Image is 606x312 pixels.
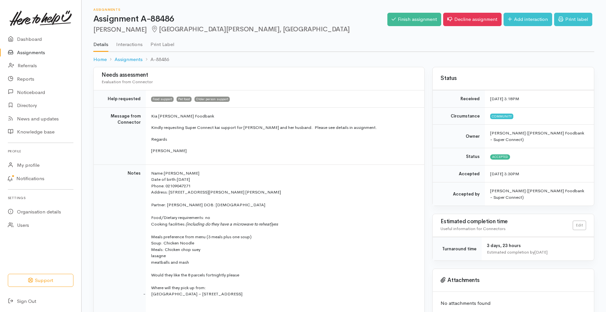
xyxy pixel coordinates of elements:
[8,147,73,156] h6: Profile
[94,107,146,164] td: Message from Connector
[165,183,191,189] span: 02109047271
[151,247,200,252] span: Meals: Chicken chop suey
[490,130,584,142] span: [PERSON_NAME] ([PERSON_NAME] Foodbank - Super Connect)
[151,259,189,265] span: meatballs and mash
[8,194,73,202] h6: Settings
[441,219,573,225] h3: Estimated completion time
[504,13,552,26] a: Add interaction
[487,243,521,248] span: 3 days, 23 hours
[101,79,153,85] span: Evaluation from Connector
[151,221,272,227] span: Cooking facilities:
[535,249,548,255] time: [DATE]
[490,96,519,101] time: [DATE] 3:18PM
[151,240,194,246] span: Soup: Chicken Noodle
[177,97,192,102] span: Pet food
[487,249,586,256] div: Estimated completion by
[151,177,177,182] span: Date of birth:
[194,97,230,102] span: Older person support
[93,56,107,63] a: Home
[169,189,281,195] span: [STREET_ADDRESS][PERSON_NAME] [PERSON_NAME]
[94,90,146,108] td: Help requested
[433,148,485,165] td: Status
[151,124,416,131] p: Kindly requesting Super Connect kai support for [PERSON_NAME] and her husband. Please see details...
[143,291,151,297] span: -
[151,136,416,143] p: Regards
[272,221,278,227] i: yes
[93,14,387,24] h1: Assignment A-88486
[485,182,594,206] td: [PERSON_NAME] ([PERSON_NAME] Foodbank - Super Connect)
[151,291,242,297] span: [GEOGRAPHIC_DATA] – [STREET_ADDRESS]
[8,274,73,287] button: Support
[441,277,586,284] h3: Attachments
[151,183,165,189] span: Phone:
[93,26,387,33] h2: [PERSON_NAME]
[93,8,387,11] h6: Assignments
[433,165,485,182] td: Accepted
[433,182,485,206] td: Accepted by
[93,52,594,67] nav: breadcrumb
[164,170,199,176] span: [PERSON_NAME]
[151,97,174,102] span: Food support
[433,90,485,108] td: Received
[490,154,510,160] span: Accepted
[441,226,505,231] span: Useful information for Connectors
[151,113,416,119] p: Kia [PERSON_NAME] Foodbank
[150,33,174,51] a: Print Label
[93,33,108,52] a: Details
[186,221,272,227] i: (including do they have a microwave to reheat)
[151,148,416,154] p: [PERSON_NAME]
[151,215,210,220] span: Food/Dietary requirements: no
[151,234,252,240] span: Meals preference from menu (3 meals plus one soup)
[573,221,586,230] a: Edit
[151,25,350,33] span: [GEOGRAPHIC_DATA][PERSON_NAME], [GEOGRAPHIC_DATA]
[101,72,416,78] h3: Needs assessment
[433,107,485,125] td: Circumstance
[151,189,168,195] span: Address:
[433,237,482,261] td: Turnaround time
[443,13,502,26] a: Decline assignment
[554,13,592,26] a: Print label
[151,272,239,278] span: Would they like the 8 parcels fortnightly please
[433,125,485,148] td: Owner
[441,300,586,307] p: No attachments found
[177,177,190,182] span: [DATE]
[115,56,143,63] a: Assignments
[143,56,169,63] li: A-88486
[151,285,206,290] span: Where will they pick up from:
[441,75,586,82] h3: Status
[490,114,513,119] span: Community
[151,202,265,208] span: Partner: [PERSON_NAME] DOB: [DEMOGRAPHIC_DATA]
[151,253,166,258] span: lasagne
[490,171,519,177] time: [DATE] 3:30PM
[116,33,143,51] a: Interactions
[151,170,164,176] span: Name:
[387,13,441,26] a: Finish assignment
